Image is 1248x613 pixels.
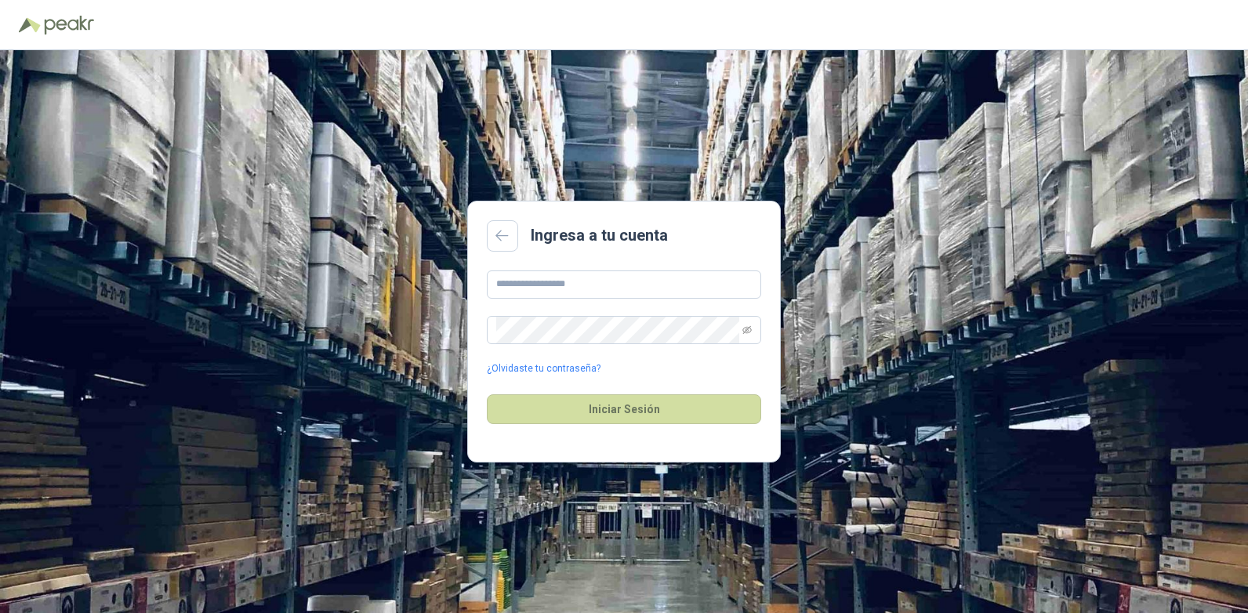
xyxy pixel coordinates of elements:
[742,325,752,335] span: eye-invisible
[19,17,41,33] img: Logo
[44,16,94,34] img: Peakr
[531,223,668,248] h2: Ingresa a tu cuenta
[487,361,600,376] a: ¿Olvidaste tu contraseña?
[487,394,761,424] button: Iniciar Sesión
